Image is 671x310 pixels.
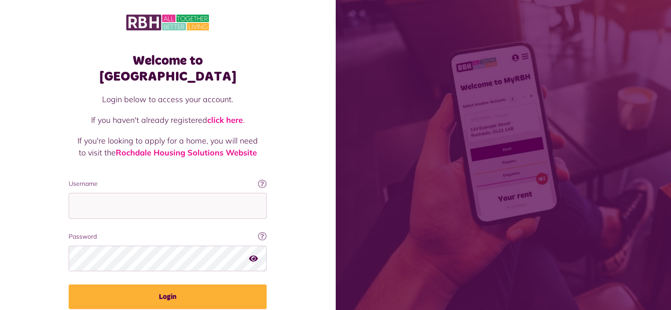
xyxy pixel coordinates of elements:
[69,284,267,309] button: Login
[77,93,258,105] p: Login below to access your account.
[69,179,267,188] label: Username
[77,114,258,126] p: If you haven't already registered .
[69,232,267,241] label: Password
[116,148,257,158] a: Rochdale Housing Solutions Website
[207,115,243,125] a: click here
[126,13,209,32] img: MyRBH
[69,53,267,85] h1: Welcome to [GEOGRAPHIC_DATA]
[77,135,258,159] p: If you're looking to apply for a home, you will need to visit the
